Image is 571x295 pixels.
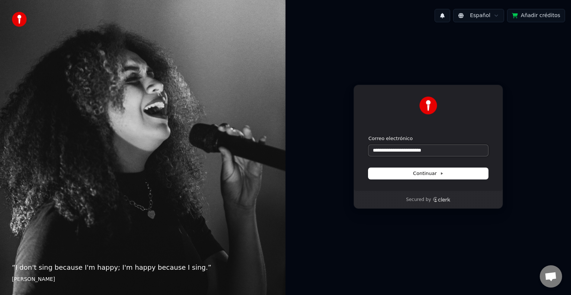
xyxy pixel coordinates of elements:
[12,12,27,27] img: youka
[368,168,488,179] button: Continuar
[507,9,565,22] button: Añadir créditos
[406,197,431,203] p: Secured by
[540,265,562,288] div: Chat abierto
[12,276,274,283] footer: [PERSON_NAME]
[419,97,437,114] img: Youka
[413,170,443,177] span: Continuar
[368,135,413,142] label: Correo electrónico
[12,262,274,273] p: “ I don't sing because I'm happy; I'm happy because I sing. ”
[433,197,451,202] a: Clerk logo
